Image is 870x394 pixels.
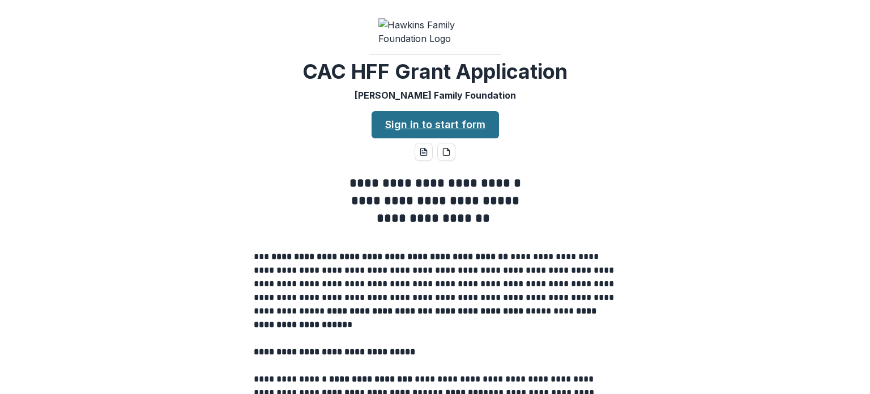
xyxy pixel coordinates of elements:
[437,143,455,161] button: pdf-download
[372,111,499,138] a: Sign in to start form
[355,88,516,102] p: [PERSON_NAME] Family Foundation
[415,143,433,161] button: word-download
[378,18,492,45] img: Hawkins Family Foundation Logo
[302,60,568,84] h2: CAC HFF Grant Application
